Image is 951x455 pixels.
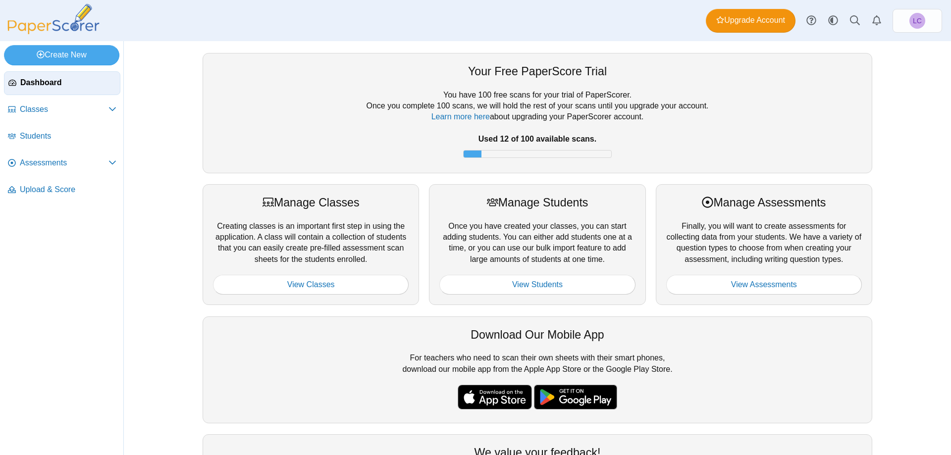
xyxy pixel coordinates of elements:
div: For teachers who need to scan their own sheets with their smart phones, download our mobile app f... [203,316,872,423]
span: Upgrade Account [716,15,785,26]
a: Upload & Score [4,178,120,202]
a: View Classes [213,275,409,295]
img: PaperScorer [4,4,103,34]
span: Leah Carlson [913,17,922,24]
a: Leah Carlson [893,9,942,33]
div: Manage Classes [213,195,409,210]
a: Classes [4,98,120,122]
a: PaperScorer [4,27,103,36]
a: View Assessments [666,275,862,295]
div: You have 100 free scans for your trial of PaperScorer. Once you complete 100 scans, we will hold ... [213,90,862,163]
span: Classes [20,104,108,115]
span: Assessments [20,157,108,168]
b: Used 12 of 100 available scans. [478,135,596,143]
img: google-play-badge.png [534,385,617,409]
a: Alerts [866,10,888,32]
span: Leah Carlson [909,13,925,29]
a: View Students [439,275,635,295]
div: Your Free PaperScore Trial [213,63,862,79]
span: Upload & Score [20,184,116,195]
div: Manage Assessments [666,195,862,210]
a: Assessments [4,152,120,175]
a: Upgrade Account [706,9,795,33]
a: Dashboard [4,71,120,95]
img: apple-store-badge.svg [458,385,532,409]
span: Dashboard [20,77,116,88]
div: Creating classes is an important first step in using the application. A class will contain a coll... [203,184,419,305]
div: Once you have created your classes, you can start adding students. You can either add students on... [429,184,645,305]
div: Download Our Mobile App [213,327,862,343]
div: Finally, you will want to create assessments for collecting data from your students. We have a va... [656,184,872,305]
span: Students [20,131,116,142]
div: Manage Students [439,195,635,210]
a: Create New [4,45,119,65]
a: Students [4,125,120,149]
a: Learn more here [431,112,490,121]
